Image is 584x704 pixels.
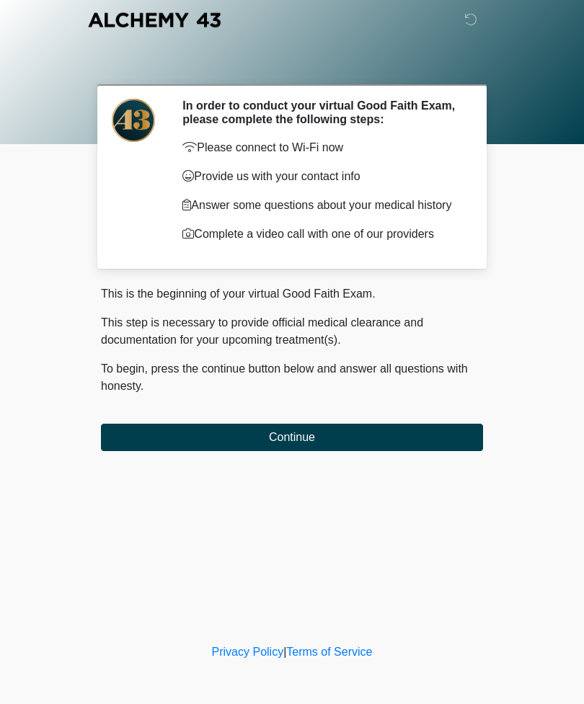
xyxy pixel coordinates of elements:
p: Provide us with your contact info [182,168,461,185]
button: Continue [101,424,483,451]
h1: ‎ ‎ ‎ ‎ [90,52,494,79]
a: Terms of Service [286,646,372,658]
p: This step is necessary to provide official medical clearance and documentation for your upcoming ... [101,314,483,349]
a: Privacy Policy [212,646,284,658]
p: To begin, press the continue button below and answer all questions with honesty. [101,360,483,395]
p: This is the beginning of your virtual Good Faith Exam. [101,285,483,303]
img: Alchemy 43 Logo [87,11,222,29]
img: Agent Avatar [112,99,155,142]
a: | [283,646,286,658]
p: Complete a video call with one of our providers [182,226,461,243]
p: Please connect to Wi-Fi now [182,139,461,156]
h2: In order to conduct your virtual Good Faith Exam, please complete the following steps: [182,99,461,126]
p: Answer some questions about your medical history [182,197,461,214]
